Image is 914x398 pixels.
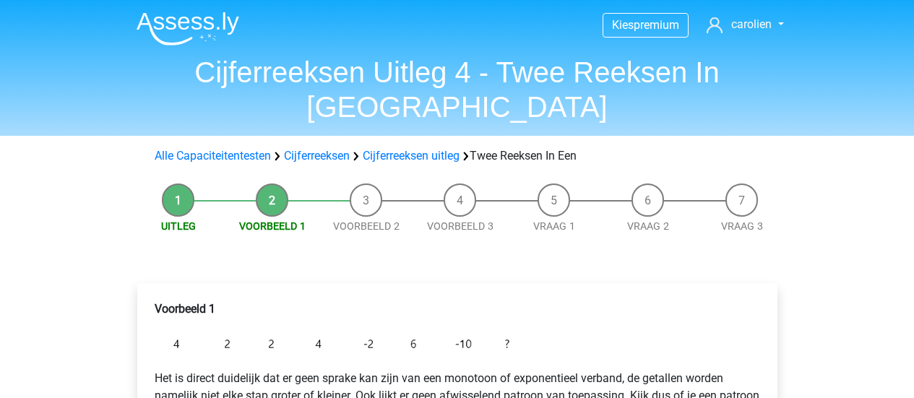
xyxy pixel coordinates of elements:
div: Twee Reeksen In Een [149,147,766,165]
h1: Cijferreeksen Uitleg 4 - Twee Reeksen In [GEOGRAPHIC_DATA] [125,55,790,124]
a: carolien [701,16,789,33]
a: Cijferreeksen [284,149,350,163]
a: Vraag 2 [627,220,669,232]
span: Kies [612,18,634,32]
a: Kiespremium [603,15,688,35]
a: Vraag 3 [721,220,763,232]
a: Voorbeeld 1 [239,220,306,232]
a: Voorbeeld 2 [333,220,400,232]
img: Intertwinging_example_1.png [155,329,516,358]
img: Assessly [137,12,239,46]
a: Alle Capaciteitentesten [155,149,271,163]
a: Vraag 1 [533,220,575,232]
span: carolien [731,17,772,31]
b: Voorbeeld 1 [155,302,215,316]
span: premium [634,18,679,32]
a: Voorbeeld 3 [427,220,493,232]
a: Uitleg [161,220,196,232]
a: Cijferreeksen uitleg [363,149,460,163]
